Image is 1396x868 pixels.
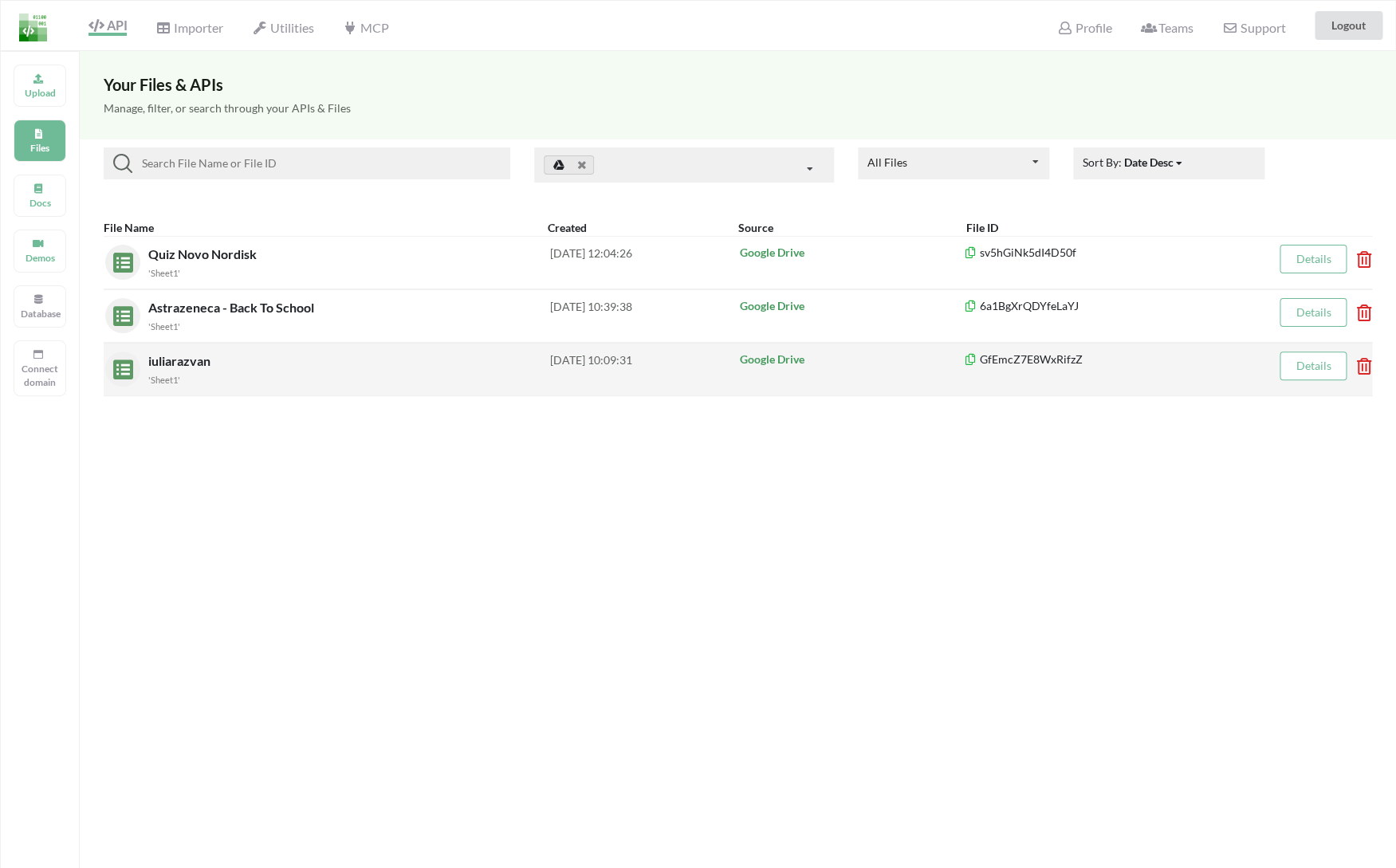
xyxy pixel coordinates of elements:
img: sheets.7a1b7961.svg [105,245,133,273]
span: Utilities [252,20,313,35]
h5: Manage, filter, or search through your APIs & Files [104,102,1372,116]
input: Search File Name or File ID [132,154,504,173]
h3: Your Files & APIs [104,75,1372,94]
span: Quiz Novo Nordisk [148,246,260,261]
span: Support [1222,22,1285,34]
span: API [88,18,127,33]
img: LogoIcon.png [19,14,47,41]
p: Demos [21,251,59,265]
span: Importer [155,20,222,35]
b: Source [737,221,773,234]
p: 6a1BgXrQDYfeLaYJ [963,298,1239,314]
b: File ID [966,221,998,234]
div: Date Desc [1124,154,1174,171]
span: Teams [1141,20,1193,35]
p: Google Drive [739,298,963,314]
div: [DATE] 12:04:26 [550,245,738,280]
p: GfEmcZ7E8WxRifzZ [963,352,1239,367]
p: sv5hGiNk5dI4D50f [963,245,1239,261]
button: Details [1280,298,1347,327]
p: Database [21,307,59,320]
span: Profile [1057,20,1111,35]
a: Details [1296,252,1331,265]
p: Google Drive [739,352,963,367]
p: Docs [21,196,59,210]
div: All Files [867,157,907,168]
a: Details [1296,305,1331,319]
img: sheets.7a1b7961.svg [105,352,133,379]
a: Details [1296,359,1331,372]
img: searchIcon.svg [113,154,132,173]
span: MCP [342,20,388,35]
p: Upload [21,86,59,100]
div: [DATE] 10:09:31 [550,352,738,387]
b: File Name [104,221,154,234]
button: Details [1280,352,1347,380]
p: Connect domain [21,362,59,389]
img: sheets.7a1b7961.svg [105,298,133,326]
small: 'Sheet1' [148,268,180,278]
p: Files [21,141,59,155]
button: Details [1280,245,1347,273]
small: 'Sheet1' [148,375,180,385]
p: Google Drive [739,245,963,261]
button: Logout [1315,11,1382,40]
span: Astrazeneca - Back To School [148,300,317,315]
b: Created [548,221,587,234]
span: iuliarazvan [148,353,214,368]
span: Sort By: [1083,155,1184,169]
div: [DATE] 10:39:38 [550,298,738,333]
small: 'Sheet1' [148,321,180,332]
